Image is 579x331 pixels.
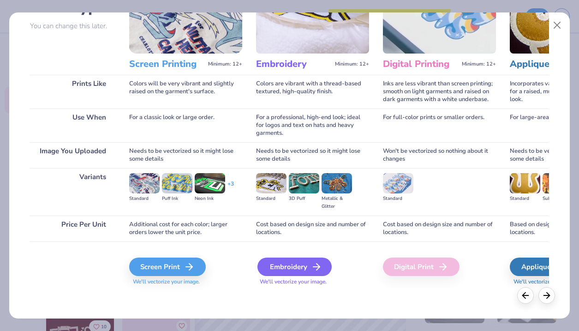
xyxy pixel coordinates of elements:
span: Minimum: 12+ [208,61,242,67]
img: Standard [383,173,413,193]
div: Use When [30,108,115,142]
img: 3D Puff [289,173,319,193]
div: For a professional, high-end look; ideal for logos and text on hats and heavy garments. [256,108,369,142]
div: Cost based on design size and number of locations. [256,216,369,241]
div: Inks are less vibrant than screen printing; smooth on light garments and raised on dark garments ... [383,75,496,108]
div: + 3 [227,180,234,196]
span: We'll vectorize your image. [256,278,369,286]
img: Standard [256,173,287,193]
div: Embroidery [257,258,332,276]
div: Price Per Unit [30,216,115,241]
div: 3D Puff [289,195,319,203]
h3: Embroidery [256,58,331,70]
div: Image You Uploaded [30,142,115,168]
div: Standard [383,195,413,203]
div: For a classic look or large order. [129,108,242,142]
div: Needs to be vectorized so it might lose some details [129,142,242,168]
div: Sublimated [543,195,573,203]
div: Standard [129,195,160,203]
div: Standard [256,195,287,203]
div: Prints Like [30,75,115,108]
div: Standard [510,195,540,203]
img: Standard [129,173,160,193]
span: Minimum: 12+ [462,61,496,67]
img: Sublimated [543,173,573,193]
img: Metallic & Glitter [322,173,352,193]
div: Won't be vectorized so nothing about it changes [383,142,496,168]
h3: Screen Printing [129,58,204,70]
div: Additional cost for each color; larger orders lower the unit price. [129,216,242,241]
span: Minimum: 12+ [335,61,369,67]
div: Screen Print [129,258,206,276]
span: We'll vectorize your image. [129,278,242,286]
img: Puff Ink [162,173,192,193]
button: Close [549,17,566,34]
p: You can change this later. [30,22,115,30]
h3: Digital Printing [383,58,458,70]
div: Variants [30,168,115,216]
div: Digital Print [383,258,460,276]
div: Cost based on design size and number of locations. [383,216,496,241]
div: Needs to be vectorized so it might lose some details [256,142,369,168]
div: Colors are vibrant with a thread-based textured, high-quality finish. [256,75,369,108]
img: Neon Ink [195,173,225,193]
img: Standard [510,173,540,193]
div: Neon Ink [195,195,225,203]
div: Metallic & Glitter [322,195,352,211]
div: For full-color prints or smaller orders. [383,108,496,142]
div: Puff Ink [162,195,192,203]
div: Applique [510,258,578,276]
div: Colors will be very vibrant and slightly raised on the garment's surface. [129,75,242,108]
